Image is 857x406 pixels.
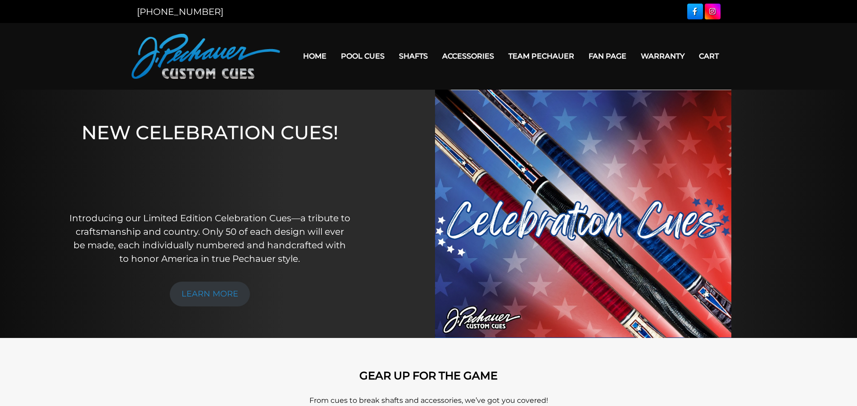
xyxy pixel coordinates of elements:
[692,45,726,68] a: Cart
[69,211,351,265] p: Introducing our Limited Edition Celebration Cues—a tribute to craftsmanship and country. Only 50 ...
[392,45,435,68] a: Shafts
[634,45,692,68] a: Warranty
[501,45,581,68] a: Team Pechauer
[172,395,685,406] p: From cues to break shafts and accessories, we’ve got you covered!
[296,45,334,68] a: Home
[69,121,351,199] h1: NEW CELEBRATION CUES!
[435,45,501,68] a: Accessories
[581,45,634,68] a: Fan Page
[359,369,498,382] strong: GEAR UP FOR THE GAME
[131,34,280,79] img: Pechauer Custom Cues
[170,282,250,306] a: LEARN MORE
[334,45,392,68] a: Pool Cues
[137,6,223,17] a: [PHONE_NUMBER]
